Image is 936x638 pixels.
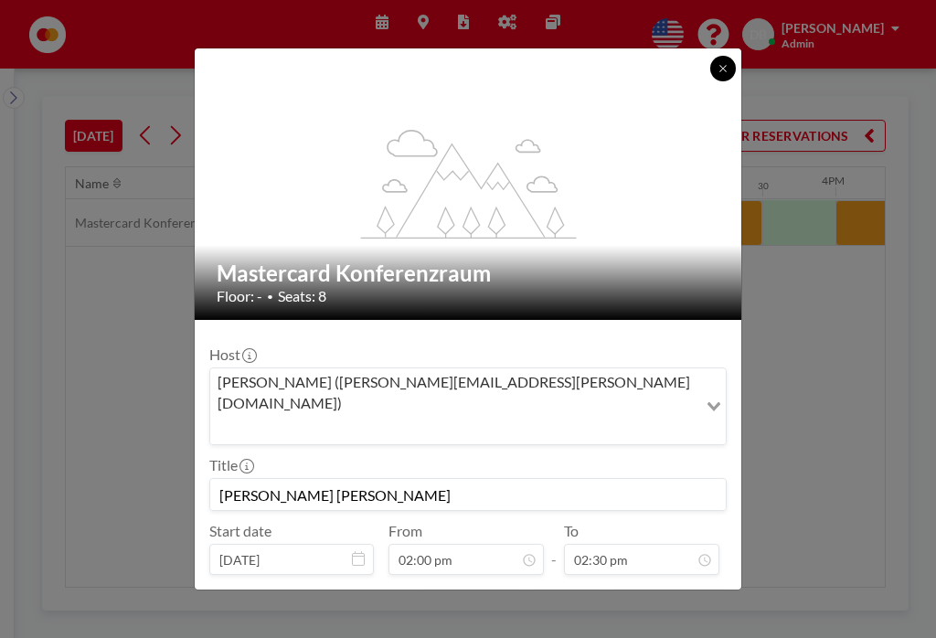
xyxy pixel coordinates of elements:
span: • [267,290,273,303]
span: Floor: - [217,287,262,305]
label: Title [209,456,252,474]
g: flex-grow: 1.2; [361,128,577,238]
label: Start date [209,522,271,540]
input: (No title) [210,479,726,510]
span: [PERSON_NAME] ([PERSON_NAME][EMAIL_ADDRESS][PERSON_NAME][DOMAIN_NAME]) [214,372,694,413]
label: From [388,522,422,540]
label: Host [209,346,255,364]
div: Search for option [210,368,726,444]
input: Search for option [212,417,696,441]
label: To [564,522,579,540]
span: Seats: 8 [278,287,326,305]
h2: Mastercard Konferenzraum [217,260,721,287]
span: - [551,528,557,569]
